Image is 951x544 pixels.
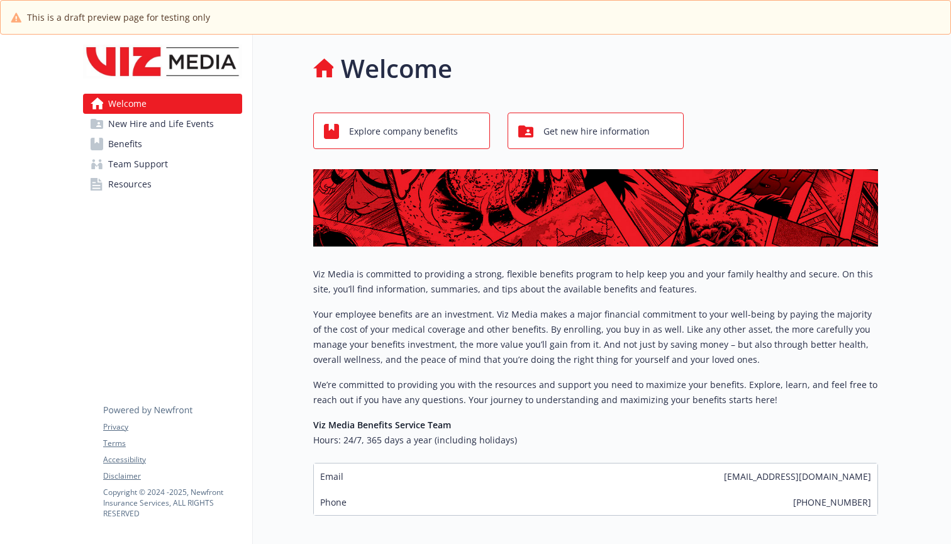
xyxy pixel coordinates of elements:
span: This is a draft preview page for testing only [27,11,210,24]
span: New Hire and Life Events [108,114,214,134]
button: Get new hire information [508,113,684,149]
strong: Viz Media Benefits Service Team [313,419,451,431]
img: overview page banner [313,169,878,247]
span: Get new hire information [543,119,650,143]
span: Phone [320,496,347,509]
a: Resources [83,174,242,194]
span: Team Support [108,154,168,174]
span: Resources [108,174,152,194]
span: [EMAIL_ADDRESS][DOMAIN_NAME] [724,470,871,483]
a: Terms [103,438,242,449]
h1: Welcome [341,50,452,87]
a: Welcome [83,94,242,114]
a: Benefits [83,134,242,154]
h6: Hours: 24/7, 365 days a year (including holidays)​ [313,433,878,448]
p: Copyright © 2024 - 2025 , Newfront Insurance Services, ALL RIGHTS RESERVED [103,487,242,519]
span: Welcome [108,94,147,114]
span: [PHONE_NUMBER] [793,496,871,509]
a: Disclaimer [103,470,242,482]
span: Explore company benefits [349,119,458,143]
a: New Hire and Life Events [83,114,242,134]
a: Accessibility [103,454,242,465]
p: Viz Media is committed to providing a strong, flexible benefits program to help keep you and your... [313,267,878,297]
p: Your employee benefits are an investment. Viz Media makes a major financial commitment to your we... [313,307,878,367]
a: Privacy [103,421,242,433]
p: We’re committed to providing you with the resources and support you need to maximize your benefit... [313,377,878,408]
span: Email [320,470,343,483]
span: Benefits [108,134,142,154]
button: Explore company benefits [313,113,490,149]
a: Team Support [83,154,242,174]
